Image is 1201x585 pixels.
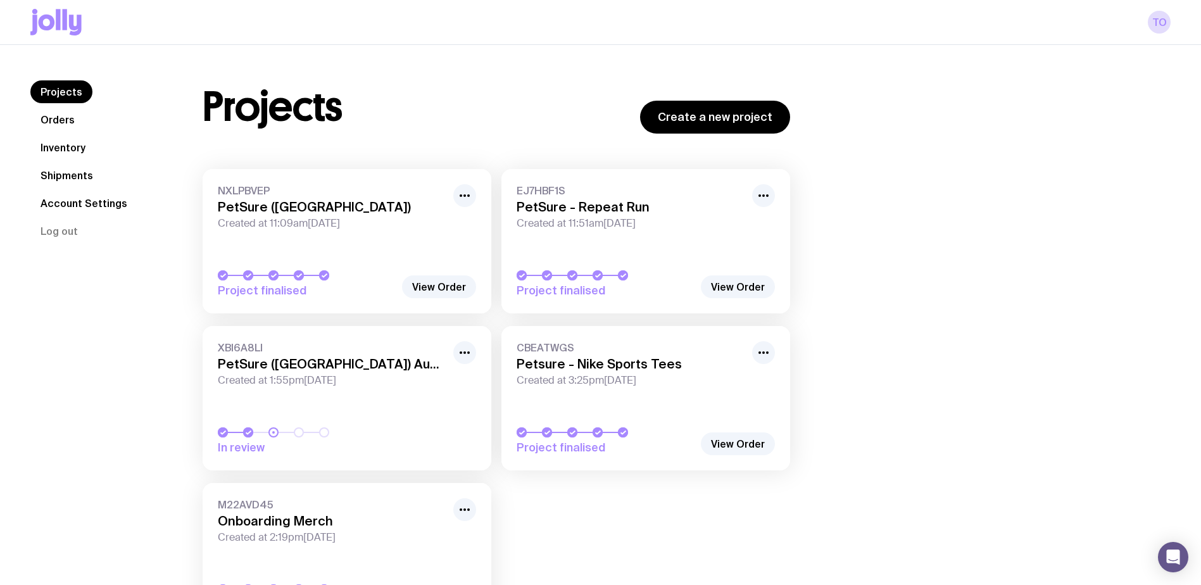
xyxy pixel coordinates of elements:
[30,220,88,242] button: Log out
[218,217,446,230] span: Created at 11:09am[DATE]
[1158,542,1188,572] div: Open Intercom Messenger
[640,101,790,134] a: Create a new project
[218,440,395,455] span: In review
[501,326,790,470] a: CBEATWGSPetsure - Nike Sports TeesCreated at 3:25pm[DATE]Project finalised
[517,341,745,354] span: CBEATWGS
[218,356,446,372] h3: PetSure ([GEOGRAPHIC_DATA]) August Event
[701,432,775,455] a: View Order
[218,513,446,529] h3: Onboarding Merch
[218,498,446,511] span: M22AVD45
[30,192,137,215] a: Account Settings
[218,283,395,298] span: Project finalised
[218,184,446,197] span: NXLPBVEP
[701,275,775,298] a: View Order
[218,531,446,544] span: Created at 2:19pm[DATE]
[203,326,491,470] a: XBI6A8LIPetSure ([GEOGRAPHIC_DATA]) August EventCreated at 1:55pm[DATE]In review
[30,136,96,159] a: Inventory
[218,199,446,215] h3: PetSure ([GEOGRAPHIC_DATA])
[30,108,85,131] a: Orders
[402,275,476,298] a: View Order
[30,80,92,103] a: Projects
[1148,11,1171,34] a: TO
[203,87,343,127] h1: Projects
[218,341,446,354] span: XBI6A8LI
[218,374,446,387] span: Created at 1:55pm[DATE]
[203,169,491,313] a: NXLPBVEPPetSure ([GEOGRAPHIC_DATA])Created at 11:09am[DATE]Project finalised
[517,356,745,372] h3: Petsure - Nike Sports Tees
[501,169,790,313] a: EJ7HBF1SPetSure - Repeat RunCreated at 11:51am[DATE]Project finalised
[517,283,694,298] span: Project finalised
[517,184,745,197] span: EJ7HBF1S
[517,374,745,387] span: Created at 3:25pm[DATE]
[517,440,694,455] span: Project finalised
[517,217,745,230] span: Created at 11:51am[DATE]
[517,199,745,215] h3: PetSure - Repeat Run
[30,164,103,187] a: Shipments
